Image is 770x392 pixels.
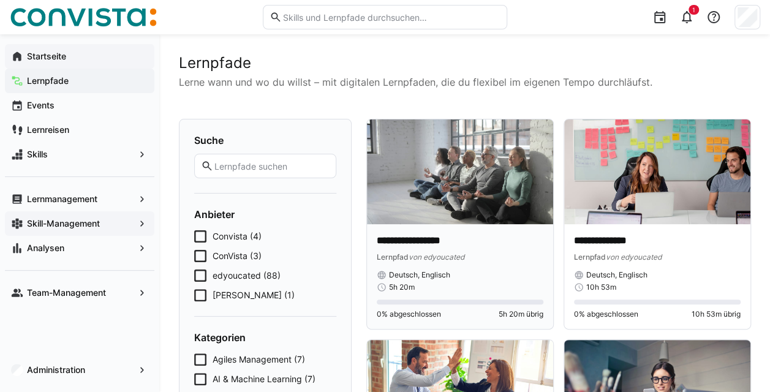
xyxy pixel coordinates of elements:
span: AI & Machine Learning (7) [213,373,315,385]
span: Agiles Management (7) [213,353,305,366]
span: 5h 20m [389,282,415,292]
span: Lernpfad [574,252,606,262]
img: image [564,119,750,224]
span: 10h 53m [586,282,616,292]
span: Convista (4) [213,230,262,243]
span: 0% abgeschlossen [574,309,638,319]
span: edyoucated (88) [213,269,281,282]
h2: Lernpfade [179,54,750,72]
span: 0% abgeschlossen [377,309,441,319]
input: Skills und Lernpfade durchsuchen… [282,12,500,23]
span: [PERSON_NAME] (1) [213,289,295,301]
span: Deutsch, Englisch [586,270,647,280]
span: 10h 53m übrig [692,309,741,319]
img: image [367,119,553,224]
span: Lernpfad [377,252,409,262]
span: 1 [692,6,695,13]
span: von edyoucated [409,252,464,262]
p: Lerne wann und wo du willst – mit digitalen Lernpfaden, die du flexibel im eigenen Tempo durchläu... [179,75,750,89]
span: 5h 20m übrig [499,309,543,319]
h4: Kategorien [194,331,336,344]
span: Deutsch, Englisch [389,270,450,280]
h4: Suche [194,134,336,146]
input: Lernpfade suchen [213,160,330,171]
span: von edyoucated [606,252,662,262]
h4: Anbieter [194,208,336,221]
span: ConVista (3) [213,250,262,262]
